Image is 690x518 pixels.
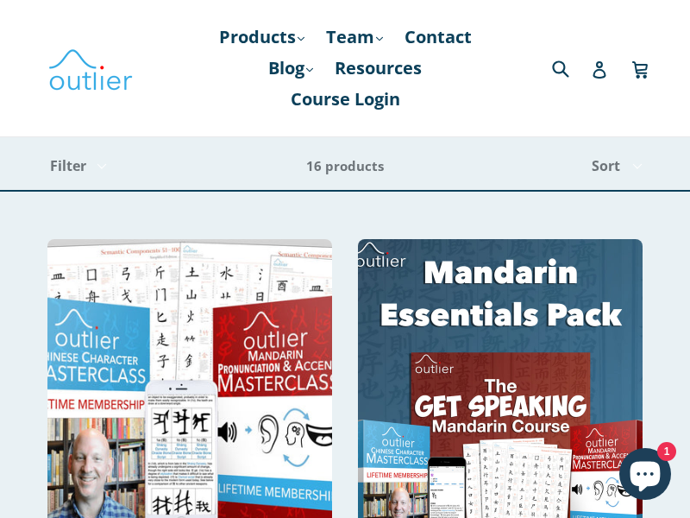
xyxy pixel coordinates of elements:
[317,22,392,53] a: Team
[614,448,676,504] inbox-online-store-chat: Shopify online store chat
[47,43,134,93] img: Outlier Linguistics
[326,53,430,84] a: Resources
[260,53,322,84] a: Blog
[396,22,480,53] a: Contact
[282,84,409,115] a: Course Login
[306,157,384,174] span: 16 products
[548,50,595,85] input: Search
[210,22,313,53] a: Products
